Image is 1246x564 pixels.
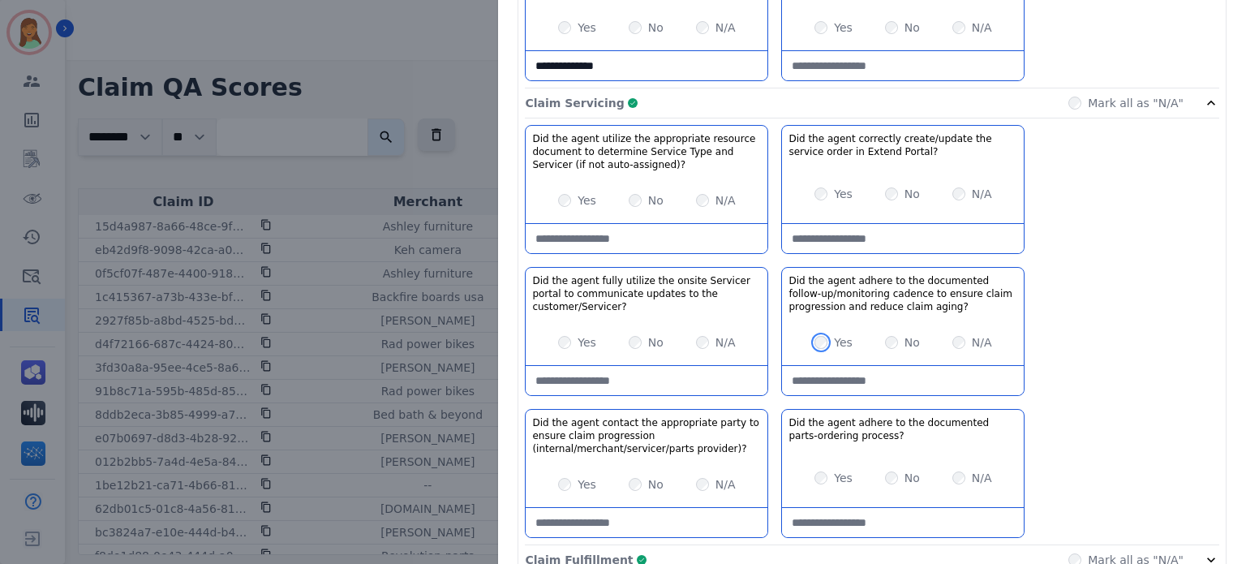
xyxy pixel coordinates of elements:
label: N/A [715,334,736,351]
label: No [648,19,664,36]
h3: Did the agent correctly create/update the service order in Extend Portal? [788,132,1017,158]
label: Mark all as "N/A" [1088,95,1184,111]
label: No [904,186,920,202]
h3: Did the agent adhere to the documented follow-up/monitoring cadence to ensure claim progression a... [788,274,1017,313]
h3: Did the agent fully utilize the onsite Servicer portal to communicate updates to the customer/Ser... [532,274,761,313]
label: Yes [578,476,596,493]
label: N/A [972,186,992,202]
label: No [904,334,920,351]
label: Yes [578,334,596,351]
label: No [904,19,920,36]
h3: Did the agent adhere to the documented parts-ordering process? [788,416,1017,442]
label: No [904,470,920,486]
label: N/A [715,476,736,493]
h3: Did the agent utilize the appropriate resource document to determine Service Type and Servicer (i... [532,132,761,171]
label: Yes [834,186,853,202]
label: Yes [834,470,853,486]
label: N/A [972,470,992,486]
label: Yes [834,334,853,351]
p: Claim Servicing [525,95,624,111]
label: Yes [578,192,596,209]
label: No [648,476,664,493]
label: Yes [578,19,596,36]
label: N/A [715,19,736,36]
label: N/A [715,192,736,209]
label: Yes [834,19,853,36]
label: N/A [972,334,992,351]
h3: Did the agent contact the appropriate party to ensure claim progression (internal/merchant/servic... [532,416,761,455]
label: No [648,334,664,351]
label: N/A [972,19,992,36]
label: No [648,192,664,209]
